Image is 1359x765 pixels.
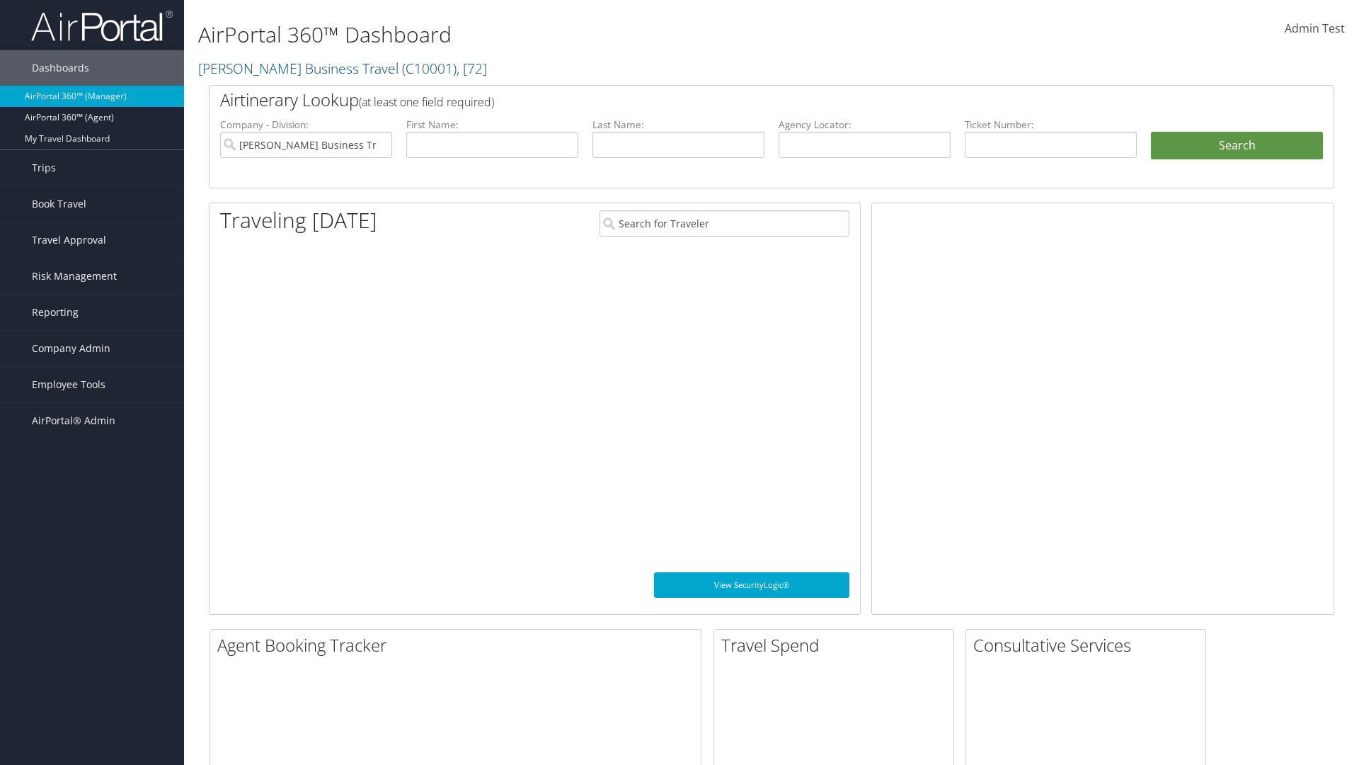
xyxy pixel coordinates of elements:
[32,222,106,258] span: Travel Approval
[32,403,115,438] span: AirPortal® Admin
[973,633,1205,657] h2: Consultative Services
[1151,132,1323,160] button: Search
[32,295,79,330] span: Reporting
[198,59,487,78] a: [PERSON_NAME] Business Travel
[32,331,110,366] span: Company Admin
[198,20,963,50] h1: AirPortal 360™ Dashboard
[220,205,377,235] h1: Traveling [DATE]
[406,118,578,132] label: First Name:
[1285,7,1345,51] a: Admin Test
[32,186,86,222] span: Book Travel
[654,572,849,598] a: View SecurityLogic®
[32,150,56,186] span: Trips
[32,259,117,294] span: Risk Management
[359,94,494,110] span: (at least one field required)
[600,210,849,237] input: Search for Traveler
[457,59,487,78] span: , [ 72 ]
[779,118,951,132] label: Agency Locator:
[217,633,701,657] h2: Agent Booking Tracker
[402,59,457,78] span: ( C10001 )
[592,118,764,132] label: Last Name:
[32,367,105,402] span: Employee Tools
[1285,21,1345,36] span: Admin Test
[721,633,953,657] h2: Travel Spend
[31,9,173,42] img: airportal-logo.png
[965,118,1137,132] label: Ticket Number:
[32,50,89,86] span: Dashboards
[220,88,1229,112] h2: Airtinerary Lookup
[220,118,392,132] label: Company - Division:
